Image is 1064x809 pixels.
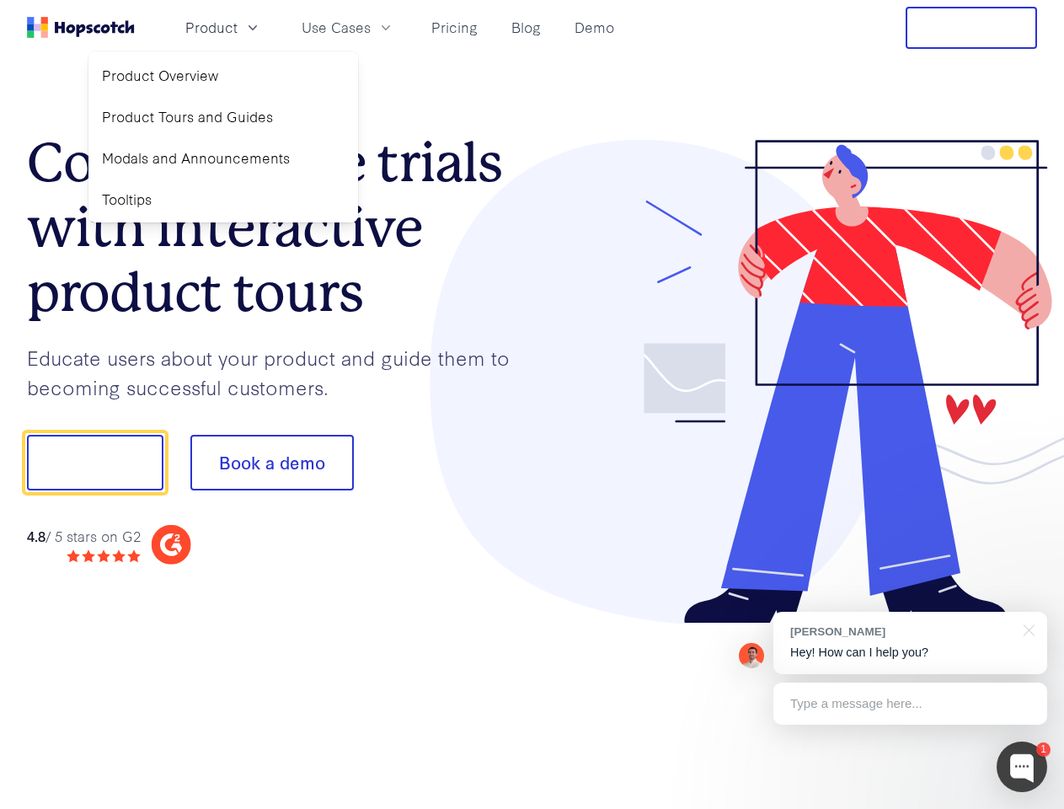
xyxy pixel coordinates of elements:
[185,17,238,38] span: Product
[95,58,351,93] a: Product Overview
[790,624,1013,640] div: [PERSON_NAME]
[291,13,404,41] button: Use Cases
[95,99,351,134] a: Product Tours and Guides
[95,141,351,175] a: Modals and Announcements
[425,13,484,41] a: Pricing
[27,131,532,324] h1: Convert more trials with interactive product tours
[1036,742,1051,757] div: 1
[27,435,163,490] button: Show me!
[27,343,532,401] p: Educate users about your product and guide them to becoming successful customers.
[175,13,271,41] button: Product
[790,644,1030,662] p: Hey! How can I help you?
[27,17,135,38] a: Home
[906,7,1037,49] button: Free Trial
[190,435,354,490] button: Book a demo
[302,17,371,38] span: Use Cases
[739,643,764,668] img: Mark Spera
[27,526,45,545] strong: 4.8
[505,13,548,41] a: Blog
[568,13,621,41] a: Demo
[95,182,351,217] a: Tooltips
[27,526,141,547] div: / 5 stars on G2
[773,683,1047,725] div: Type a message here...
